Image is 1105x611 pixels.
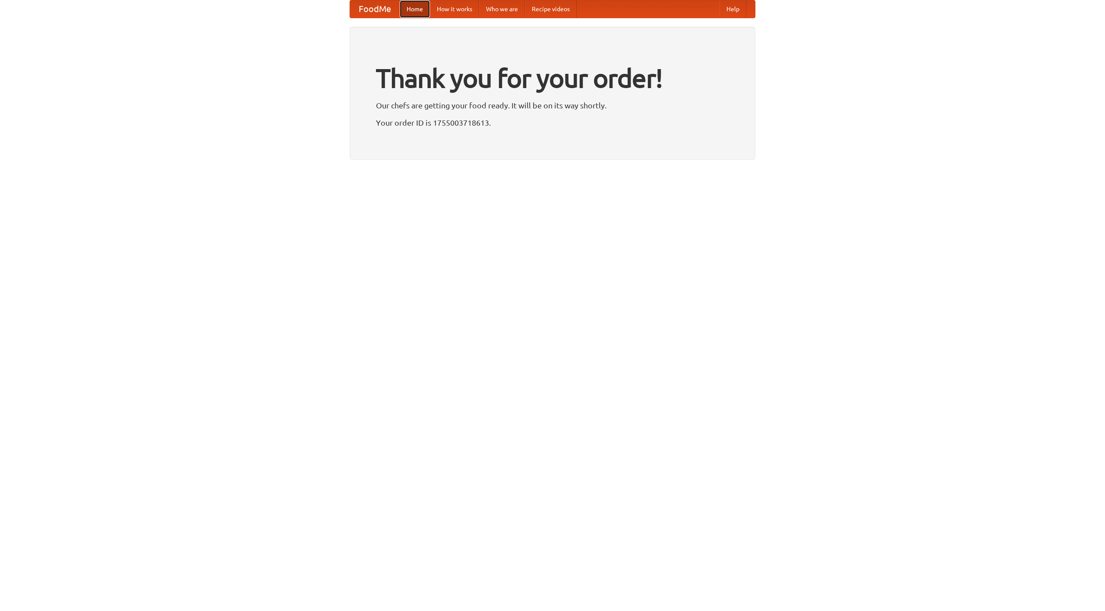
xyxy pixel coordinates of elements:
[430,0,479,18] a: How it works
[720,0,746,18] a: Help
[400,0,430,18] a: Home
[376,57,729,99] h1: Thank you for your order!
[376,116,729,129] p: Your order ID is 1755003718613.
[479,0,525,18] a: Who we are
[376,99,729,112] p: Our chefs are getting your food ready. It will be on its way shortly.
[350,0,400,18] a: FoodMe
[525,0,577,18] a: Recipe videos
